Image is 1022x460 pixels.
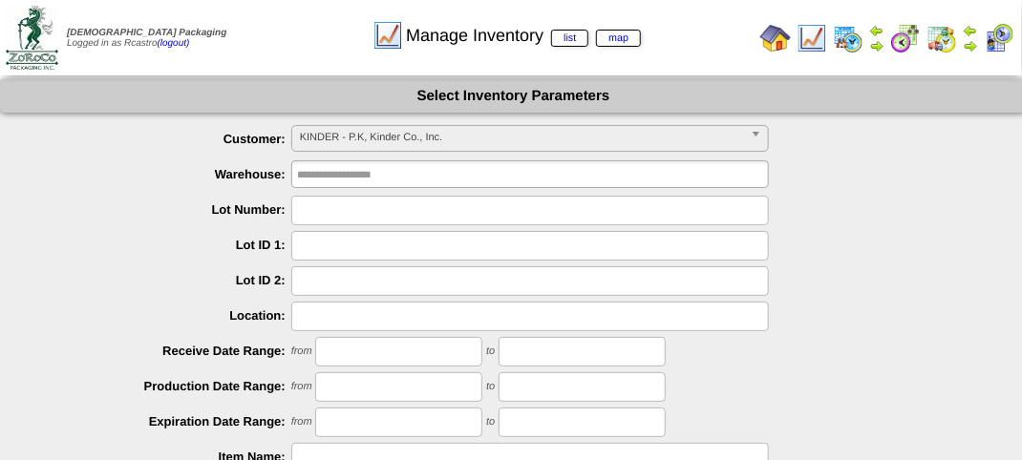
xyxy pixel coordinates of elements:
label: Customer: [38,132,291,146]
img: calendarcustomer.gif [984,23,1014,53]
img: calendarinout.gif [926,23,957,53]
a: list [551,30,588,47]
span: to [486,382,495,393]
span: KINDER - P.K, Kinder Co., Inc. [300,126,743,149]
span: from [291,382,312,393]
img: calendarblend.gif [890,23,921,53]
span: Logged in as Rcastro [67,28,226,49]
img: zoroco-logo-small.webp [6,6,58,70]
span: from [291,346,312,358]
img: calendarprod.gif [833,23,863,53]
label: Production Date Range: [38,379,291,393]
a: (logout) [158,38,190,49]
a: map [596,30,641,47]
span: to [486,417,495,429]
label: Lot Number: [38,202,291,217]
img: line_graph.gif [797,23,827,53]
img: arrowright.gif [869,38,884,53]
label: Lot ID 1: [38,238,291,252]
span: Manage Inventory [406,26,641,46]
label: Warehouse: [38,167,291,181]
span: from [291,417,312,429]
img: line_graph.gif [373,20,403,51]
label: Receive Date Range: [38,344,291,358]
span: [DEMOGRAPHIC_DATA] Packaging [67,28,226,38]
img: arrowleft.gif [869,23,884,38]
label: Expiration Date Range: [38,414,291,429]
img: arrowright.gif [963,38,978,53]
span: to [486,346,495,358]
img: arrowleft.gif [963,23,978,38]
label: Lot ID 2: [38,273,291,287]
label: Location: [38,308,291,323]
